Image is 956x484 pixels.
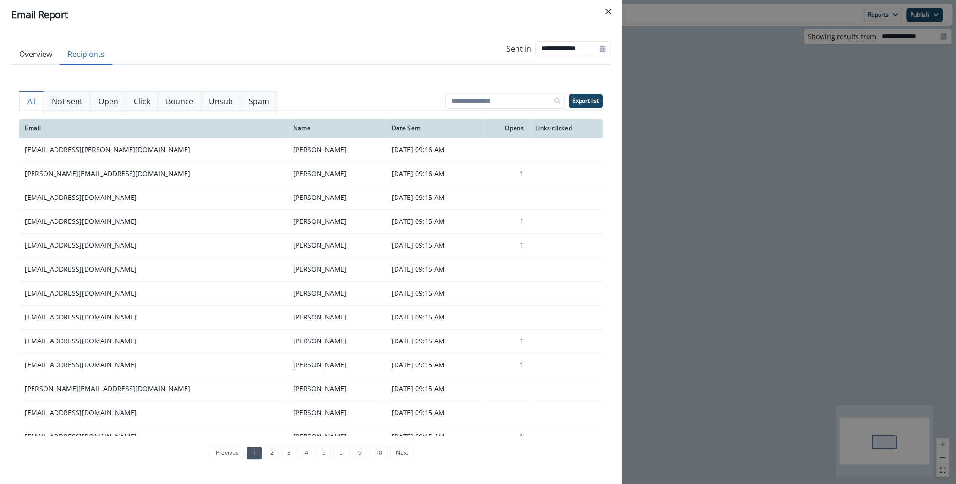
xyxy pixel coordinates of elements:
[19,401,287,425] td: [EMAIL_ADDRESS][DOMAIN_NAME]
[25,124,282,132] div: Email
[392,384,478,394] p: [DATE] 09:15 AM
[11,44,60,65] button: Overview
[11,8,610,22] div: Email Report
[282,447,297,459] a: Page 3
[484,425,530,449] td: 1
[392,241,478,250] p: [DATE] 09:15 AM
[601,4,616,19] button: Close
[370,447,388,459] a: Page 10
[392,145,478,154] p: [DATE] 09:16 AM
[490,124,524,132] div: Opens
[19,209,287,233] td: [EMAIL_ADDRESS][DOMAIN_NAME]
[19,329,287,353] td: [EMAIL_ADDRESS][DOMAIN_NAME]
[287,233,386,257] td: [PERSON_NAME]
[484,329,530,353] td: 1
[484,162,530,186] td: 1
[392,169,478,178] p: [DATE] 09:16 AM
[60,44,112,65] button: Recipients
[334,447,350,459] a: Jump forward
[287,425,386,449] td: [PERSON_NAME]
[299,447,314,459] a: Page 4
[208,447,415,459] ul: Pagination
[535,124,597,132] div: Links clicked
[247,447,262,459] a: Page 1 is your current page
[166,96,193,107] p: Bounce
[19,138,287,162] td: [EMAIL_ADDRESS][PERSON_NAME][DOMAIN_NAME]
[317,447,331,459] a: Page 5
[287,329,386,353] td: [PERSON_NAME]
[19,233,287,257] td: [EMAIL_ADDRESS][DOMAIN_NAME]
[392,264,478,274] p: [DATE] 09:15 AM
[27,96,36,107] p: All
[287,305,386,329] td: [PERSON_NAME]
[293,124,380,132] div: Name
[264,447,279,459] a: Page 2
[352,447,367,459] a: Page 9
[52,96,83,107] p: Not sent
[287,209,386,233] td: [PERSON_NAME]
[569,94,603,108] button: Export list
[287,377,386,401] td: [PERSON_NAME]
[287,257,386,281] td: [PERSON_NAME]
[249,96,269,107] p: Spam
[19,257,287,281] td: [EMAIL_ADDRESS][DOMAIN_NAME]
[209,96,233,107] p: Unsub
[134,96,150,107] p: Click
[392,360,478,370] p: [DATE] 09:15 AM
[506,43,531,55] p: Sent in
[19,353,287,377] td: [EMAIL_ADDRESS][DOMAIN_NAME]
[484,209,530,233] td: 1
[287,281,386,305] td: [PERSON_NAME]
[19,377,287,401] td: [PERSON_NAME][EMAIL_ADDRESS][DOMAIN_NAME]
[99,96,118,107] p: Open
[19,281,287,305] td: [EMAIL_ADDRESS][DOMAIN_NAME]
[392,408,478,418] p: [DATE] 09:15 AM
[572,98,599,104] p: Export list
[392,217,478,226] p: [DATE] 09:15 AM
[287,138,386,162] td: [PERSON_NAME]
[287,353,386,377] td: [PERSON_NAME]
[392,193,478,202] p: [DATE] 09:15 AM
[484,233,530,257] td: 1
[390,447,414,459] a: Next page
[392,288,478,298] p: [DATE] 09:15 AM
[19,305,287,329] td: [EMAIL_ADDRESS][DOMAIN_NAME]
[392,432,478,441] p: [DATE] 09:15 AM
[287,162,386,186] td: [PERSON_NAME]
[392,124,478,132] div: Date Sent
[19,162,287,186] td: [PERSON_NAME][EMAIL_ADDRESS][DOMAIN_NAME]
[484,353,530,377] td: 1
[287,401,386,425] td: [PERSON_NAME]
[19,425,287,449] td: [EMAIL_ADDRESS][DOMAIN_NAME]
[287,186,386,209] td: [PERSON_NAME]
[392,312,478,322] p: [DATE] 09:15 AM
[19,186,287,209] td: [EMAIL_ADDRESS][DOMAIN_NAME]
[392,336,478,346] p: [DATE] 09:15 AM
